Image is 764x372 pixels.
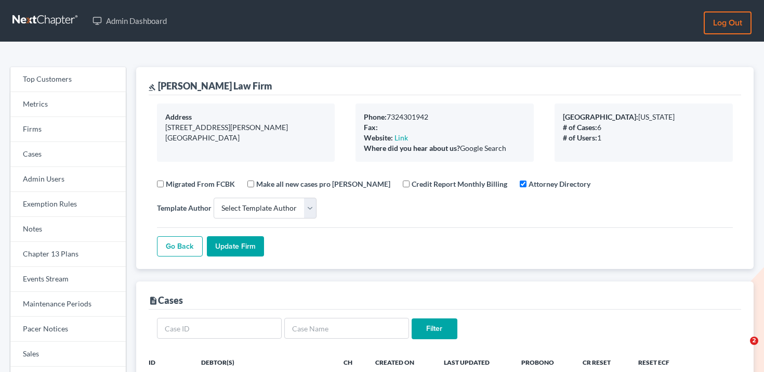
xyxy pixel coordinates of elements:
[10,267,126,292] a: Events Stream
[563,133,597,142] b: # of Users:
[563,133,725,143] div: 1
[10,167,126,192] a: Admin Users
[149,294,183,306] div: Cases
[394,133,408,142] a: Link
[750,337,758,345] span: 2
[10,242,126,267] a: Chapter 13 Plans
[87,11,172,30] a: Admin Dashboard
[10,292,126,317] a: Maintenance Periods
[364,112,387,121] b: Phone:
[10,317,126,342] a: Pacer Notices
[157,236,203,257] a: Go Back
[149,84,156,91] i: gavel
[157,202,212,213] label: Template Author
[364,143,525,153] div: Google Search
[10,117,126,142] a: Firms
[207,236,264,257] input: Update Firm
[729,337,754,362] iframe: Intercom live chat
[563,123,597,132] b: # of Cases:
[563,112,638,121] b: [GEOGRAPHIC_DATA]:
[166,178,235,189] label: Migrated From FCBK
[256,178,390,189] label: Make all new cases pro [PERSON_NAME]
[412,318,457,339] input: Filter
[10,217,126,242] a: Notes
[10,342,126,367] a: Sales
[412,178,507,189] label: Credit Report Monthly Billing
[157,318,282,339] input: Case ID
[364,144,460,152] b: Where did you hear about us?
[149,296,158,305] i: description
[10,67,126,92] a: Top Customers
[10,192,126,217] a: Exemption Rules
[165,112,192,121] b: Address
[529,178,590,189] label: Attorney Directory
[563,122,725,133] div: 6
[284,318,409,339] input: Case Name
[364,123,378,132] b: Fax:
[165,122,327,133] div: [STREET_ADDRESS][PERSON_NAME]
[563,112,725,122] div: [US_STATE]
[704,11,752,34] a: Log out
[364,133,393,142] b: Website:
[10,142,126,167] a: Cases
[165,133,327,143] div: [GEOGRAPHIC_DATA]
[364,112,525,122] div: 7324301942
[10,92,126,117] a: Metrics
[149,80,272,92] div: [PERSON_NAME] Law Firm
